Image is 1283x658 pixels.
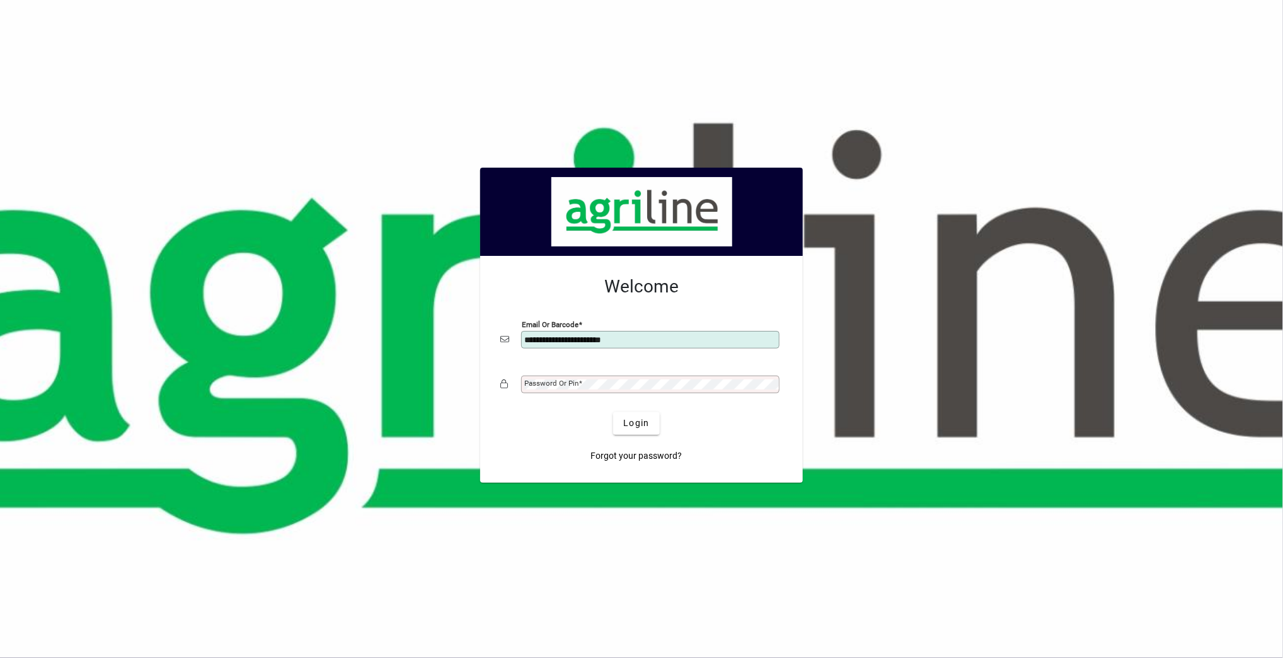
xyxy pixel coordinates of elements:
[524,379,578,388] mat-label: Password or Pin
[522,320,578,328] mat-label: Email or Barcode
[623,417,649,430] span: Login
[500,276,783,297] h2: Welcome
[613,412,659,435] button: Login
[586,445,688,468] a: Forgot your password?
[591,449,682,463] span: Forgot your password?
